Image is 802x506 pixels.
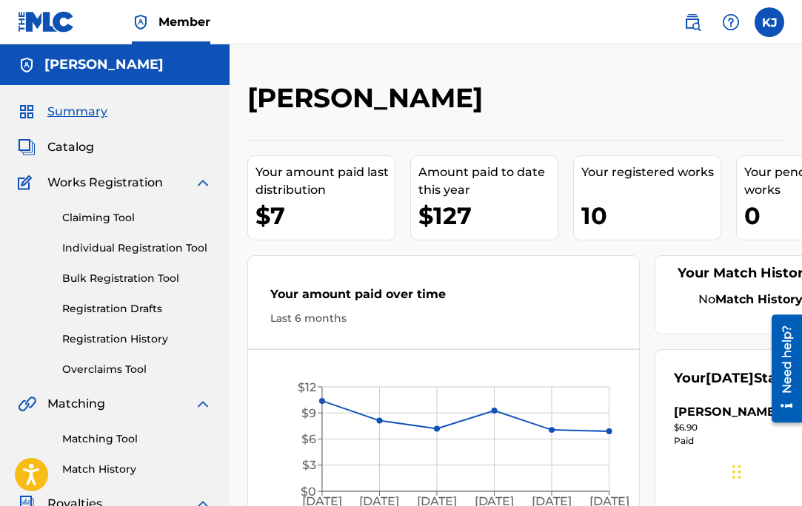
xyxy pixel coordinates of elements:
[302,459,316,473] tspan: $3
[18,11,75,33] img: MLC Logo
[18,138,36,156] img: Catalog
[47,103,107,121] span: Summary
[684,13,701,31] img: search
[194,395,212,413] img: expand
[301,432,316,446] tspan: $6
[18,103,36,121] img: Summary
[301,406,316,420] tspan: $9
[18,138,94,156] a: CatalogCatalog
[581,163,721,181] div: Your registered works
[44,56,164,73] h5: KIARA JONES
[678,7,707,37] a: Public Search
[18,56,36,74] img: Accounts
[18,174,37,192] img: Works Registration
[158,13,210,30] span: Member
[301,485,316,499] tspan: $0
[62,210,212,226] a: Claiming Tool
[581,199,721,232] div: 10
[418,163,558,199] div: Amount paid to date this year
[62,301,212,317] a: Registration Drafts
[298,380,316,394] tspan: $12
[418,199,558,232] div: $127
[732,450,741,494] div: Drag
[755,7,784,37] div: User Menu
[132,13,150,31] img: Top Rightsholder
[62,362,212,377] a: Overclaims Tool
[255,163,395,199] div: Your amount paid last distribution
[47,395,105,413] span: Matching
[62,462,212,477] a: Match History
[270,286,617,311] div: Your amount paid over time
[62,331,212,347] a: Registration History
[761,309,802,428] iframe: Resource Center
[716,7,746,37] div: Help
[47,138,94,156] span: Catalog
[255,199,395,232] div: $7
[728,435,802,506] iframe: Chat Widget
[247,81,490,115] h2: [PERSON_NAME]
[194,174,212,192] img: expand
[62,271,212,286] a: Bulk Registration Tool
[270,311,617,326] div: Last 6 months
[722,13,740,31] img: help
[18,103,107,121] a: SummarySummary
[674,403,780,421] div: [PERSON_NAME]
[18,395,36,413] img: Matching
[62,240,212,256] a: Individual Registration Tool
[706,370,754,386] span: [DATE]
[62,431,212,447] a: Matching Tool
[47,174,163,192] span: Works Registration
